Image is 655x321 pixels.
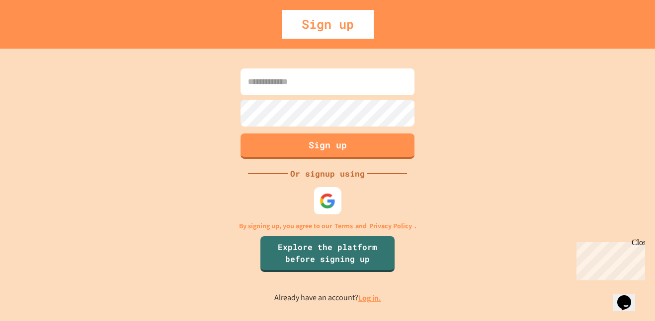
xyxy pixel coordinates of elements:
[4,4,69,63] div: Chat with us now!Close
[320,193,336,209] img: google-icon.svg
[274,292,381,304] p: Already have an account?
[334,221,353,231] a: Terms
[573,238,645,280] iframe: chat widget
[288,168,367,180] div: Or signup using
[369,221,412,231] a: Privacy Policy
[358,293,381,303] a: Log in.
[241,133,414,159] button: Sign up
[282,10,374,39] div: Sign up
[613,281,645,311] iframe: chat widget
[239,221,416,231] p: By signing up, you agree to our and .
[260,236,395,272] a: Explore the platform before signing up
